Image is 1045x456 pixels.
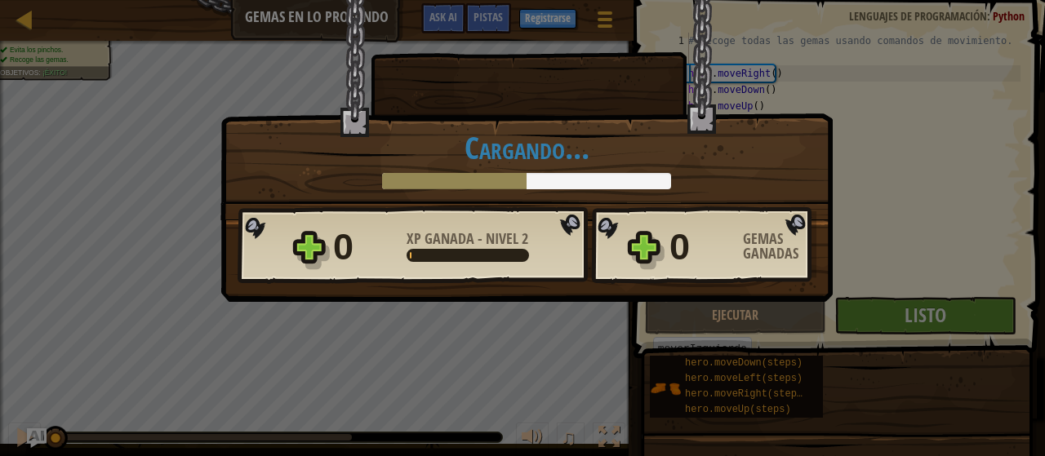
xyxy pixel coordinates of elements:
span: Nivel [482,228,522,249]
div: Gemas Ganadas [743,232,816,261]
h1: Cargando... [238,131,816,165]
span: 2 [522,228,528,249]
div: 0 [669,221,733,273]
div: 0 [333,221,397,273]
span: XP Ganada [407,228,478,249]
div: - [407,232,528,246]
